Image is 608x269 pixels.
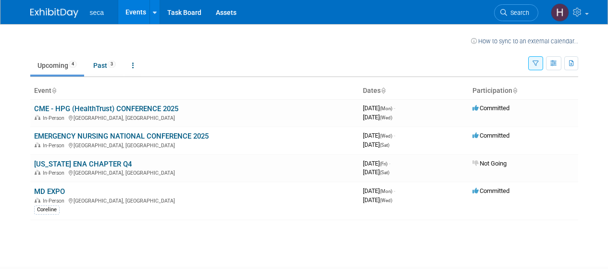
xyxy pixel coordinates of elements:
[363,132,395,139] span: [DATE]
[51,87,56,94] a: Sort by Event Name
[472,104,509,112] span: Committed
[494,4,538,21] a: Search
[35,142,40,147] img: In-Person Event
[363,114,392,121] span: [DATE]
[394,104,395,112] span: -
[472,132,509,139] span: Committed
[394,132,395,139] span: -
[34,132,209,141] a: EMERGENCY NURSING NATIONAL CONFERENCE 2025
[471,38,578,45] a: How to sync to an external calendar...
[35,170,40,175] img: In-Person Event
[43,170,67,176] span: In-Person
[34,160,132,168] a: [US_STATE] ENA CHAPTER Q4
[469,83,578,99] th: Participation
[380,198,392,203] span: (Wed)
[35,115,40,120] img: In-Person Event
[90,9,104,16] span: seca
[381,87,385,94] a: Sort by Start Date
[34,114,355,121] div: [GEOGRAPHIC_DATA], [GEOGRAPHIC_DATA]
[34,104,178,113] a: CME - HPG (HealthTrust) CONFERENCE 2025
[380,142,389,148] span: (Sat)
[551,3,569,22] img: Hasan Abdallah
[34,187,65,196] a: MD EXPO
[69,61,77,68] span: 4
[86,56,123,75] a: Past3
[507,9,529,16] span: Search
[108,61,116,68] span: 3
[380,133,392,139] span: (Wed)
[34,196,355,204] div: [GEOGRAPHIC_DATA], [GEOGRAPHIC_DATA]
[43,115,67,121] span: In-Person
[363,160,390,167] span: [DATE]
[34,205,60,214] div: Coreline
[394,187,395,194] span: -
[34,168,355,176] div: [GEOGRAPHIC_DATA], [GEOGRAPHIC_DATA]
[363,168,389,176] span: [DATE]
[380,189,392,194] span: (Mon)
[380,161,387,167] span: (Fri)
[30,8,78,18] img: ExhibitDay
[35,198,40,203] img: In-Person Event
[472,160,507,167] span: Not Going
[30,83,359,99] th: Event
[363,196,392,204] span: [DATE]
[472,187,509,194] span: Committed
[34,141,355,149] div: [GEOGRAPHIC_DATA], [GEOGRAPHIC_DATA]
[363,187,395,194] span: [DATE]
[363,141,389,148] span: [DATE]
[30,56,84,75] a: Upcoming4
[380,115,392,120] span: (Wed)
[43,142,67,149] span: In-Person
[380,106,392,111] span: (Mon)
[389,160,390,167] span: -
[380,170,389,175] span: (Sat)
[512,87,517,94] a: Sort by Participation Type
[359,83,469,99] th: Dates
[363,104,395,112] span: [DATE]
[43,198,67,204] span: In-Person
